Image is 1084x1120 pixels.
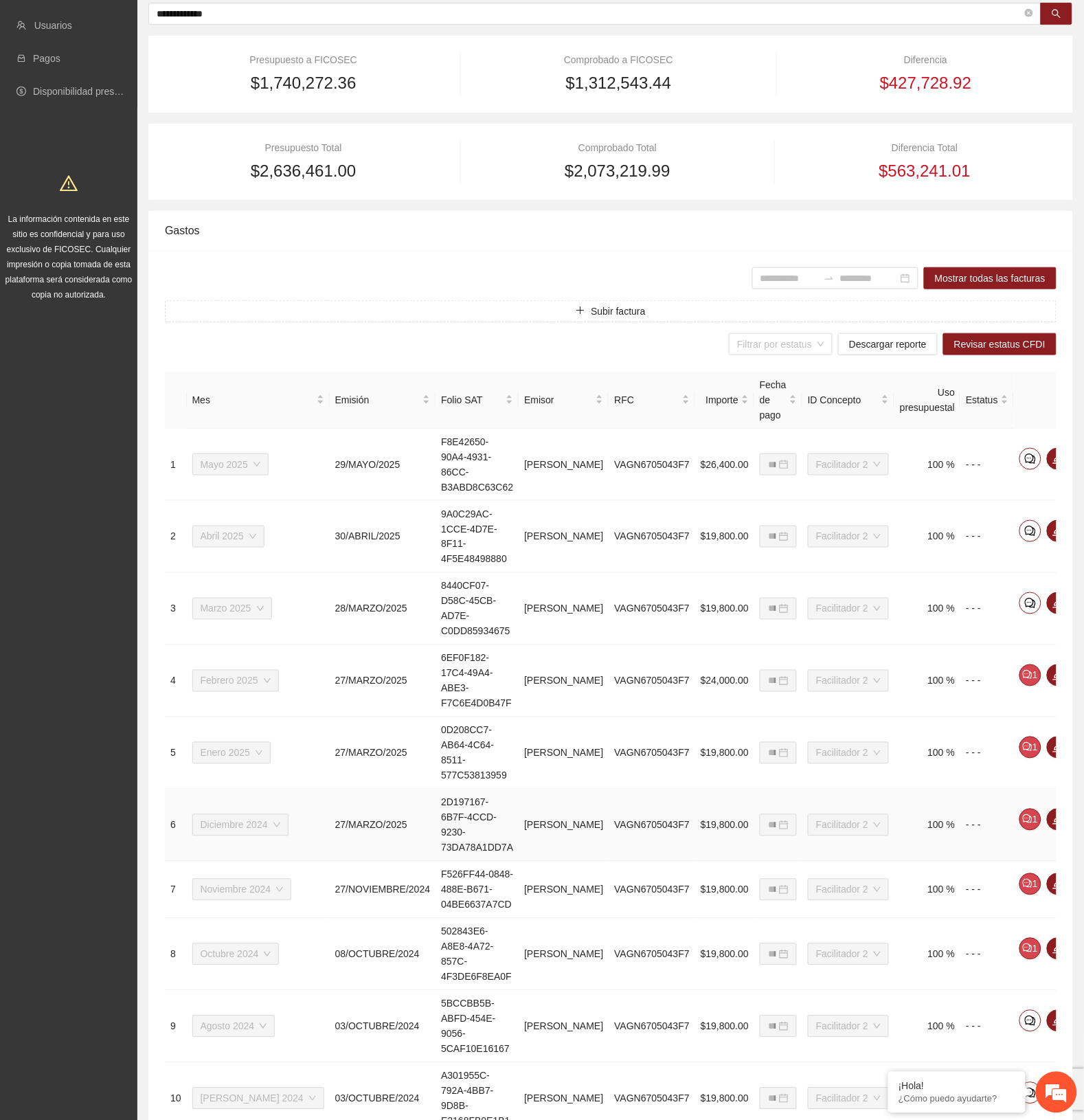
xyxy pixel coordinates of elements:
td: - - - [960,429,1014,501]
td: 100 % [894,789,960,862]
td: 100 % [894,862,960,919]
td: F526FF44-0848-488E-B671-04BE6637A7CD [436,862,519,919]
th: Folio SAT [436,372,519,429]
span: Fecha de pago [760,377,787,423]
span: Enero 2025 [201,743,262,763]
span: comment [1020,526,1041,537]
span: swap-right [824,273,835,284]
th: ID Concepto [802,372,894,429]
span: edit [1048,453,1068,464]
td: 9 [165,991,187,1063]
span: edit [1048,814,1068,825]
div: Diferencia [795,52,1057,67]
button: comment1 [1019,873,1041,895]
button: edit [1047,448,1069,470]
span: comment [1020,1016,1041,1027]
span: Descargar reporte [849,337,927,352]
td: VAGN6705043F7 [609,789,695,862]
span: edit [1048,670,1068,681]
td: 27/NOVIEMBRE/2024 [330,862,436,919]
td: - - - [960,991,1014,1063]
button: comment1 [1019,938,1041,960]
span: comment [1020,598,1041,609]
span: Emisor [524,392,593,407]
span: Estamos en línea. [80,183,190,322]
td: 30/ABRIL/2025 [330,501,436,573]
div: Chatee con nosotros ahora [71,70,231,88]
td: 100 % [894,429,960,501]
td: VAGN6705043F7 [609,429,695,501]
td: $19,800.00 [695,991,754,1063]
span: Revisar estatus CFDI [954,337,1046,352]
span: comment [1020,1088,1041,1099]
td: [PERSON_NAME] [519,991,609,1063]
span: comment [1023,670,1032,681]
button: search [1041,3,1072,25]
span: Facilitador 2 [816,598,881,619]
span: plus [576,306,585,317]
td: 03/OCTUBRE/2024 [330,991,436,1063]
td: 27/MARZO/2025 [330,789,436,862]
td: 4 [165,645,187,717]
span: $2,073,219.99 [565,158,670,184]
span: Facilitador 2 [816,1016,881,1037]
a: Pagos [33,53,60,64]
td: [PERSON_NAME] [519,501,609,573]
span: Facilitador 2 [816,454,881,475]
td: 5 [165,717,187,789]
td: [PERSON_NAME] [519,862,609,919]
span: $2,636,461.00 [251,158,356,184]
button: Mostrar todas las facturas [924,267,1057,289]
span: close-circle [1025,8,1033,21]
button: Descargar reporte [838,333,938,355]
button: comment1 [1019,664,1041,686]
th: Emisor [519,372,609,429]
span: edit [1048,1016,1068,1027]
td: $26,400.00 [695,429,754,501]
span: Agosto 2024 [201,1016,267,1037]
td: 100 % [894,919,960,991]
span: Facilitador 2 [816,1088,881,1109]
button: comment1 [1019,737,1041,759]
span: Facilitador 2 [816,944,881,965]
td: [PERSON_NAME] [519,789,609,862]
div: Minimizar ventana de chat en vivo [225,7,258,40]
span: Facilitador 2 [816,815,881,836]
td: 1 [165,429,187,501]
span: $563,241.01 [879,158,971,184]
p: ¿Cómo puedo ayudarte? [899,1094,1015,1104]
td: 5BCCBB5B-ABFD-454E-9056-5CAF10E16167 [436,991,519,1063]
span: comment [1020,453,1041,464]
td: F8E42650-90A4-4931-86CC-B3ABD8C63C62 [436,429,519,501]
button: edit [1047,592,1069,614]
span: $1,312,543.44 [566,70,671,96]
button: comment [1019,592,1041,614]
button: comment1 [1019,809,1041,831]
span: Facilitador 2 [816,743,881,763]
span: Mayo 2025 [201,454,260,475]
button: edit [1047,809,1069,831]
div: Diferencia Total [793,140,1057,155]
span: warning [60,175,78,192]
td: $19,800.00 [695,789,754,862]
td: 100 % [894,717,960,789]
div: Gastos [165,211,1057,250]
span: Abril 2025 [201,526,256,547]
span: Octubre 2024 [201,944,271,965]
span: Diciembre 2024 [201,815,280,836]
button: edit [1047,938,1069,960]
td: 100 % [894,501,960,573]
td: 9A0C29AC-1CCE-4D7E-8F11-4F5E48498880 [436,501,519,573]
td: 2D197167-6B7F-4CCD-9230-73DA78A1DD7A [436,789,519,862]
th: Estatus [960,372,1014,429]
td: VAGN6705043F7 [609,573,695,645]
td: - - - [960,789,1014,862]
span: edit [1048,526,1068,537]
td: $19,800.00 [695,919,754,991]
td: [PERSON_NAME] [519,717,609,789]
td: - - - [960,862,1014,919]
span: edit [1048,742,1068,753]
div: Comprobado Total [479,140,756,155]
td: VAGN6705043F7 [609,991,695,1063]
span: Facilitador 2 [816,671,881,691]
